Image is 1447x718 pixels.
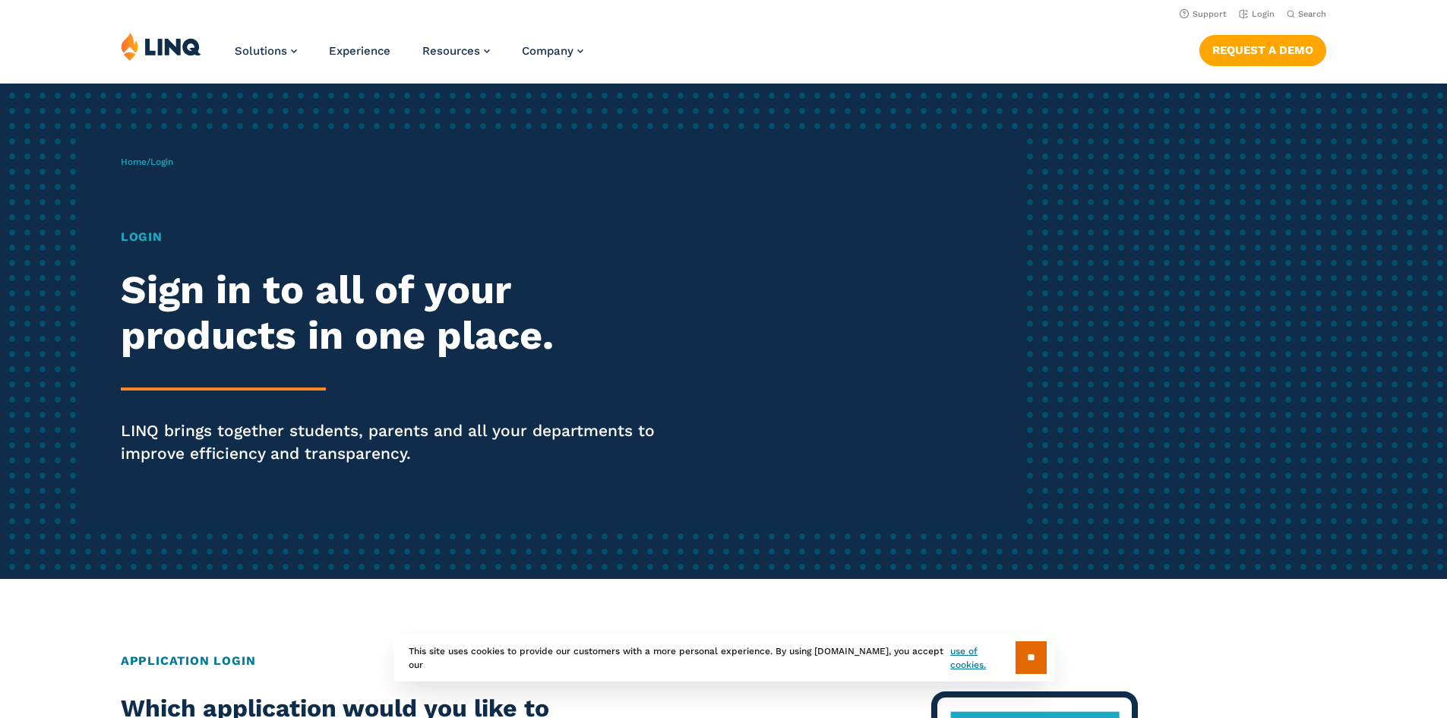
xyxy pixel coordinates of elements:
span: / [121,157,173,167]
a: Request a Demo [1199,35,1326,65]
a: Solutions [235,44,297,58]
a: Support [1180,9,1227,19]
span: Resources [422,44,480,58]
nav: Button Navigation [1199,32,1326,65]
p: LINQ brings together students, parents and all your departments to improve efficiency and transpa... [121,419,678,465]
span: Solutions [235,44,287,58]
button: Open Search Bar [1287,8,1326,20]
span: Login [150,157,173,167]
span: Company [522,44,573,58]
a: use of cookies. [950,644,1015,672]
a: Home [121,157,147,167]
h2: Sign in to all of your products in one place. [121,267,678,359]
span: Search [1298,9,1326,19]
a: Login [1239,9,1275,19]
nav: Primary Navigation [235,32,583,82]
a: Resources [422,44,490,58]
h1: Login [121,228,678,246]
h2: Application Login [121,652,1326,670]
div: This site uses cookies to provide our customers with a more personal experience. By using [DOMAIN... [393,634,1054,682]
a: Experience [329,44,390,58]
img: LINQ | K‑12 Software [121,32,201,61]
a: Company [522,44,583,58]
